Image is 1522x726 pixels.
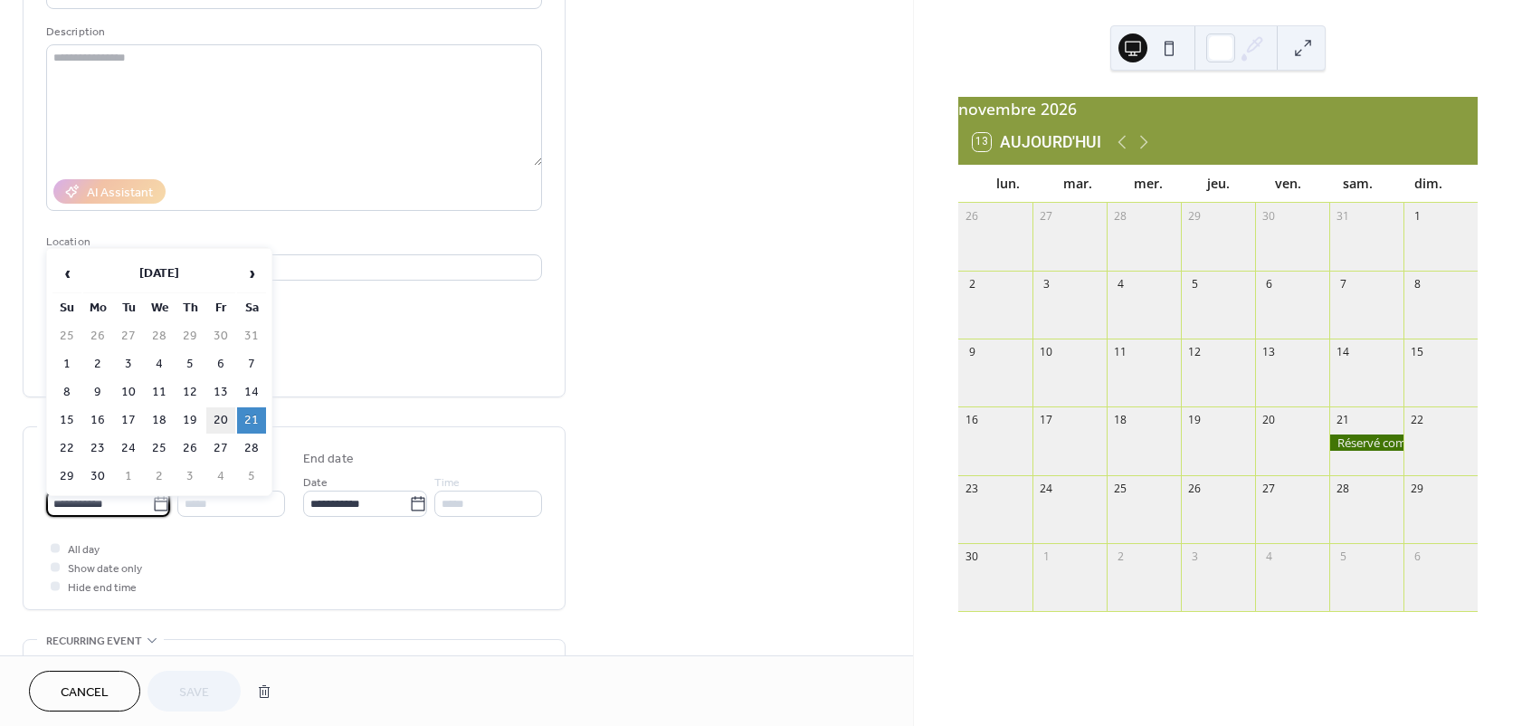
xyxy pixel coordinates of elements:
[1261,277,1277,292] div: 6
[114,463,143,490] td: 1
[145,379,174,406] td: 11
[52,435,81,462] td: 22
[237,323,266,349] td: 31
[46,233,538,252] div: Location
[83,407,112,434] td: 16
[1187,277,1203,292] div: 5
[965,345,980,360] div: 9
[1039,208,1054,224] div: 27
[237,407,266,434] td: 21
[1394,165,1463,202] div: dim.
[53,255,81,291] span: ‹
[145,323,174,349] td: 28
[83,254,235,293] th: [DATE]
[83,351,112,377] td: 2
[1039,549,1054,564] div: 1
[238,255,265,291] span: ›
[1410,549,1425,564] div: 6
[1410,345,1425,360] div: 15
[1410,208,1425,224] div: 1
[145,407,174,434] td: 18
[52,463,81,490] td: 29
[176,323,205,349] td: 29
[1113,481,1128,496] div: 25
[1261,208,1277,224] div: 30
[176,295,205,321] th: Th
[52,323,81,349] td: 25
[303,473,328,492] span: Date
[1253,165,1323,202] div: ven.
[114,323,143,349] td: 27
[1043,165,1113,202] div: mar.
[966,129,1108,156] button: 13Aujourd'hui
[1187,481,1203,496] div: 26
[145,435,174,462] td: 25
[1261,345,1277,360] div: 13
[1039,345,1054,360] div: 10
[145,295,174,321] th: We
[52,351,81,377] td: 1
[68,540,100,559] span: All day
[1187,208,1203,224] div: 29
[46,632,142,651] span: Recurring event
[237,435,266,462] td: 28
[1410,413,1425,428] div: 22
[83,379,112,406] td: 9
[237,295,266,321] th: Sa
[434,473,460,492] span: Time
[1187,549,1203,564] div: 3
[206,463,235,490] td: 4
[206,323,235,349] td: 30
[1039,413,1054,428] div: 17
[1183,165,1252,202] div: jeu.
[206,351,235,377] td: 6
[1336,549,1351,564] div: 5
[52,379,81,406] td: 8
[965,277,980,292] div: 2
[237,379,266,406] td: 14
[1187,413,1203,428] div: 19
[1261,549,1277,564] div: 4
[303,450,354,469] div: End date
[958,97,1478,120] div: novembre 2026
[206,435,235,462] td: 27
[965,549,980,564] div: 30
[1039,277,1054,292] div: 3
[1336,345,1351,360] div: 14
[114,407,143,434] td: 17
[176,463,205,490] td: 3
[83,435,112,462] td: 23
[965,208,980,224] div: 26
[83,323,112,349] td: 26
[1187,345,1203,360] div: 12
[29,671,140,712] button: Cancel
[1410,277,1425,292] div: 8
[145,351,174,377] td: 4
[176,407,205,434] td: 19
[176,379,205,406] td: 12
[114,379,143,406] td: 10
[52,407,81,434] td: 15
[83,295,112,321] th: Mo
[114,351,143,377] td: 3
[1336,481,1351,496] div: 28
[965,481,980,496] div: 23
[1261,413,1277,428] div: 20
[145,463,174,490] td: 2
[46,23,538,42] div: Description
[237,351,266,377] td: 7
[206,407,235,434] td: 20
[1261,481,1277,496] div: 27
[1336,277,1351,292] div: 7
[114,435,143,462] td: 24
[1113,345,1128,360] div: 11
[973,165,1042,202] div: lun.
[52,295,81,321] th: Su
[965,413,980,428] div: 16
[68,559,142,578] span: Show date only
[206,295,235,321] th: Fr
[237,463,266,490] td: 5
[1329,435,1403,451] div: Réservé comité
[1039,481,1054,496] div: 24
